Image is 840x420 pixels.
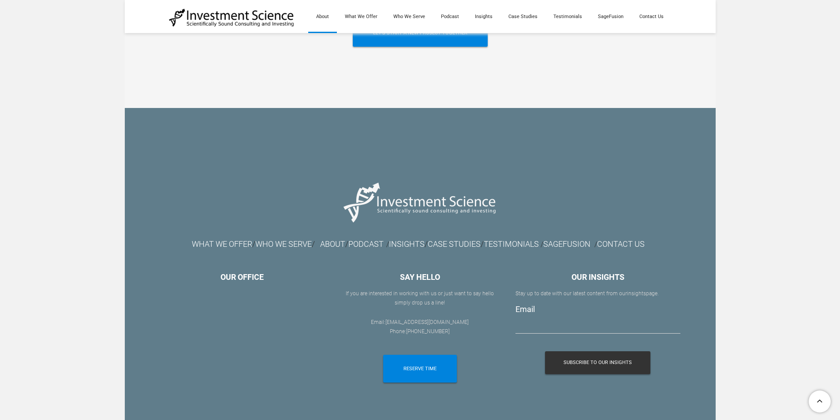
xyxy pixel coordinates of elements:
[515,290,659,297] font: Stay up to date with our latest content from our page.
[348,242,384,248] a: PODCAST
[594,240,597,249] font: /
[515,305,535,314] label: Email
[428,239,481,249] a: CASE STUDIES
[346,290,494,306] font: If you are interested in working with us or ​just want to say hello simply drop us a line!
[389,239,428,249] font: /
[339,174,501,230] img: Picture
[320,239,345,249] a: ABOUT
[371,319,469,335] font: Email: Phone:
[571,272,624,282] font: OUR INSIGHTS
[403,355,437,383] span: RESERVE TIME
[541,240,543,249] font: /
[383,355,457,383] a: RESERVE TIME
[192,242,252,248] a: WHAT WE OFFER
[564,351,632,374] span: Subscribe To Our Insights
[385,319,469,325] a: [EMAIL_ADDRESS][DOMAIN_NAME]
[805,387,836,416] a: To Top
[220,272,264,282] font: OUR OFFICE
[543,239,590,249] font: SAGEFUSION
[406,328,450,335] a: [PHONE_NUMBER]​
[252,239,255,249] font: /
[192,239,252,249] font: WHAT WE OFFER
[543,242,590,248] a: SAGEFUSION
[406,328,450,335] font: [PHONE_NUMBER]
[627,290,646,297] a: insights
[348,239,384,249] font: PODCAST
[255,239,312,249] font: WHO WE SERVE
[320,239,348,249] font: /
[169,8,295,27] img: Investment Science | NYC Consulting Services
[484,239,539,249] a: TESTIMONIALS
[386,240,389,249] font: /
[255,242,312,248] a: WHO WE SERVE
[400,272,440,282] font: SAY HELLO
[428,239,541,249] font: /
[597,239,645,249] a: CONTACT US
[389,239,425,249] a: INSIGHTS
[312,239,315,249] font: /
